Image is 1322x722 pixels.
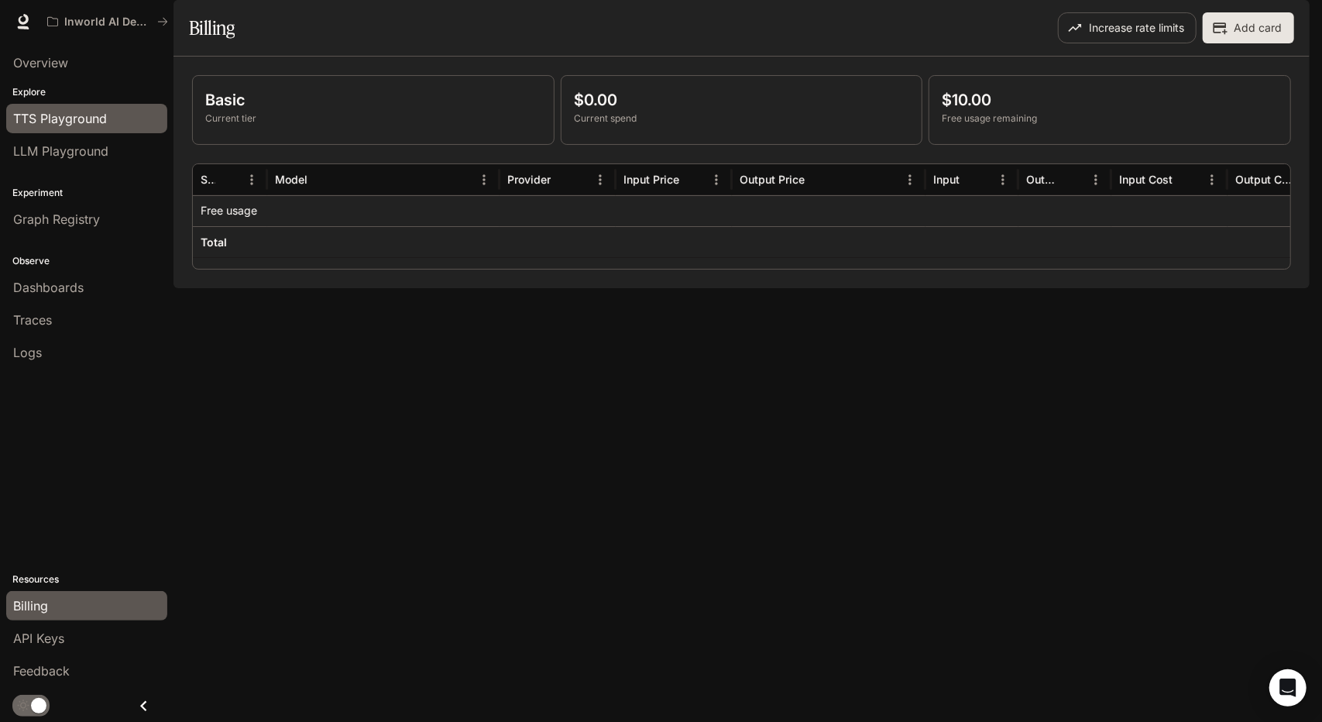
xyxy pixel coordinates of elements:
[205,112,541,125] p: Current tier
[507,173,551,186] div: Provider
[942,88,1278,112] p: $10.00
[806,168,829,191] button: Sort
[705,168,728,191] button: Menu
[1084,168,1107,191] button: Menu
[1203,12,1294,43] button: Add card
[1269,669,1307,707] div: Open Intercom Messenger
[1174,168,1197,191] button: Sort
[217,168,240,191] button: Sort
[942,112,1278,125] p: Free usage remaining
[275,173,307,186] div: Model
[589,168,612,191] button: Menu
[64,15,151,29] p: Inworld AI Demos
[991,168,1015,191] button: Menu
[961,168,984,191] button: Sort
[1061,168,1084,191] button: Sort
[933,173,960,186] div: Input
[1200,168,1224,191] button: Menu
[552,168,575,191] button: Sort
[898,168,922,191] button: Menu
[1058,12,1197,43] button: Increase rate limits
[623,173,679,186] div: Input Price
[574,88,910,112] p: $0.00
[472,168,496,191] button: Menu
[189,12,235,43] h1: Billing
[1026,173,1059,186] div: Output
[681,168,704,191] button: Sort
[1235,173,1292,186] div: Output Cost
[1119,173,1173,186] div: Input Cost
[309,168,332,191] button: Sort
[201,235,227,250] h6: Total
[40,6,175,37] button: All workspaces
[205,88,541,112] p: Basic
[201,173,215,186] div: Service
[240,168,263,191] button: Menu
[574,112,910,125] p: Current spend
[740,173,805,186] div: Output Price
[201,203,257,218] p: Free usage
